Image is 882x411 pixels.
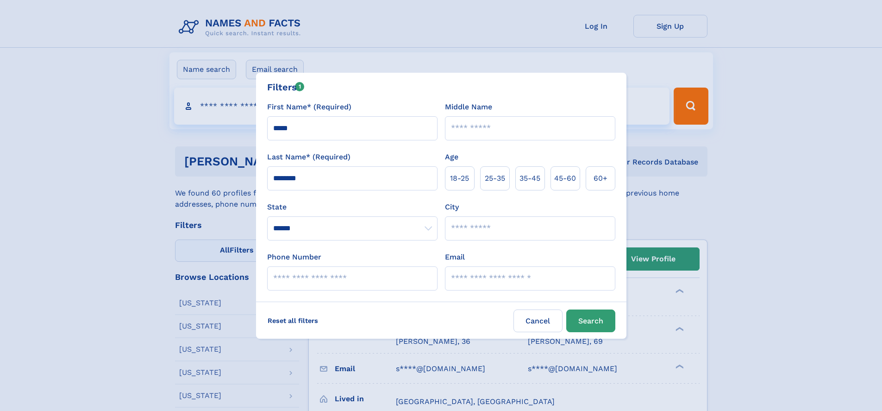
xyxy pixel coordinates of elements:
span: 35‑45 [519,173,540,184]
span: 45‑60 [554,173,576,184]
div: Filters [267,80,305,94]
label: Phone Number [267,252,321,263]
label: Age [445,152,458,163]
label: Reset all filters [262,310,324,332]
span: 25‑35 [485,173,505,184]
label: Cancel [513,310,563,332]
label: Email [445,252,465,263]
label: First Name* (Required) [267,101,351,113]
span: 18‑25 [450,173,469,184]
label: State [267,202,438,213]
label: City [445,202,459,213]
label: Middle Name [445,101,492,113]
button: Search [566,310,615,332]
span: 60+ [594,173,607,184]
label: Last Name* (Required) [267,152,350,163]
